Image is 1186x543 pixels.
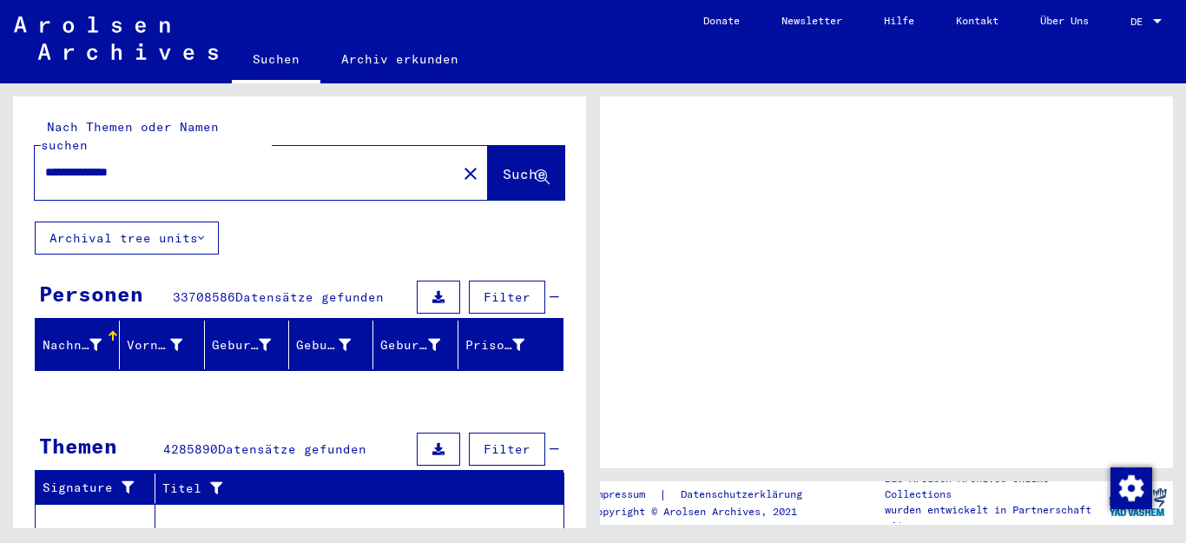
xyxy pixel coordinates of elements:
button: Suche [488,146,564,200]
mat-header-cell: Geburtsdatum [373,321,458,369]
p: Die Arolsen Archives Online-Collections [885,471,1102,502]
div: Themen [39,430,117,461]
div: Geburt‏ [296,336,351,354]
div: Vorname [127,336,181,354]
div: Geburtsname [212,336,271,354]
button: Filter [469,281,545,314]
div: Nachname [43,331,123,359]
a: Archiv erkunden [320,38,479,80]
div: Signature [43,474,159,502]
mat-header-cell: Geburt‏ [289,321,373,369]
mat-label: Nach Themen oder Namen suchen [41,119,219,153]
span: Filter [484,441,530,457]
div: Titel [162,474,547,502]
div: Prisoner # [465,331,546,359]
button: Clear [453,156,488,190]
div: Signature [43,479,142,497]
mat-header-cell: Nachname [36,321,120,369]
a: Suchen [232,38,320,83]
span: 4285890 [163,441,218,457]
span: Suche [503,165,546,182]
p: wurden entwickelt in Partnerschaft mit [885,502,1102,533]
mat-header-cell: Geburtsname [205,321,289,369]
div: Zustimmung ändern [1110,467,1151,508]
div: Geburtsname [212,331,293,359]
span: Datensätze gefunden [218,441,366,457]
div: Personen [39,278,143,309]
div: Geburt‏ [296,331,372,359]
div: Nachname [43,336,102,354]
mat-header-cell: Vorname [120,321,204,369]
span: 33708586 [173,289,235,305]
div: Prisoner # [465,336,524,354]
div: Titel [162,480,530,498]
span: Filter [484,289,530,305]
img: Arolsen_neg.svg [14,17,218,60]
div: Geburtsdatum [380,336,439,354]
button: Filter [469,433,545,466]
mat-header-cell: Prisoner # [458,321,563,369]
div: Vorname [127,331,203,359]
mat-icon: close [460,163,481,184]
a: Datenschutzerklärung [667,486,823,504]
img: yv_logo.png [1105,480,1170,524]
img: Zustimmung ändern [1110,467,1152,509]
a: Impressum [590,486,659,504]
span: Datensätze gefunden [235,289,384,305]
div: Geburtsdatum [380,331,461,359]
span: DE [1130,16,1150,28]
div: | [590,486,823,504]
button: Archival tree units [35,222,219,255]
p: Copyright © Arolsen Archives, 2021 [590,504,823,520]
